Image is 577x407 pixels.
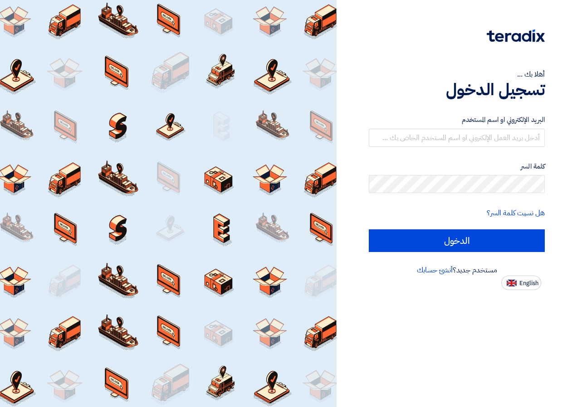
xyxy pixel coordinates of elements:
[369,229,545,252] input: الدخول
[501,276,541,290] button: English
[369,265,545,276] div: مستخدم جديد؟
[369,115,545,125] label: البريد الإلكتروني او اسم المستخدم
[369,129,545,147] input: أدخل بريد العمل الإلكتروني او اسم المستخدم الخاص بك ...
[369,69,545,80] div: أهلا بك ...
[369,161,545,172] label: كلمة السر
[507,280,517,286] img: en-US.png
[487,29,545,42] img: Teradix logo
[519,280,538,286] span: English
[369,80,545,100] h1: تسجيل الدخول
[487,208,545,218] a: هل نسيت كلمة السر؟
[417,265,453,276] a: أنشئ حسابك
